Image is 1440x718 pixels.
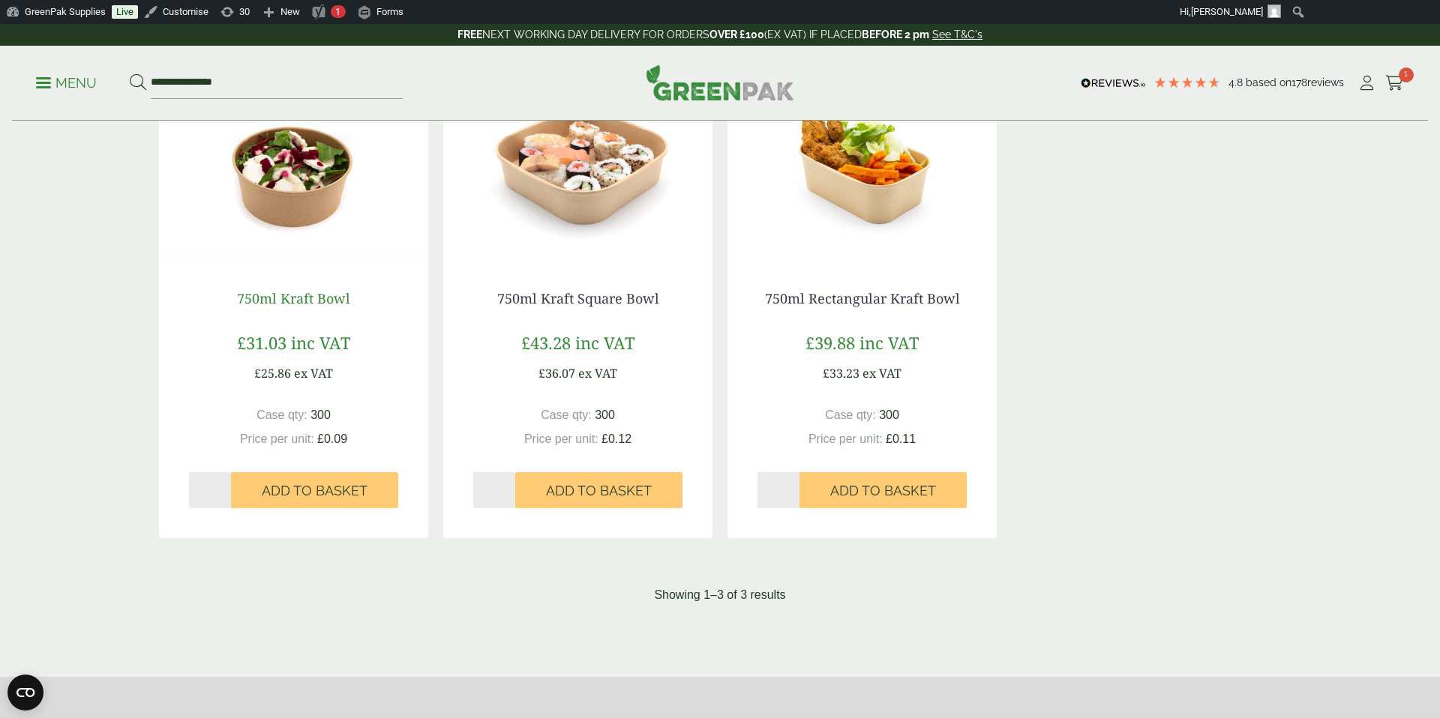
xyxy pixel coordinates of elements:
[515,472,682,508] button: Add to Basket
[1291,76,1307,88] span: 178
[823,365,859,381] span: £33.23
[879,408,899,421] span: 300
[524,432,598,445] span: Price per unit:
[575,331,634,354] span: inc VAT
[231,472,398,508] button: Add to Basket
[825,408,876,421] span: Case qty:
[886,432,916,445] span: £0.11
[830,483,936,499] span: Add to Basket
[112,5,138,19] a: Live
[36,74,97,89] a: Menu
[443,73,712,261] img: 2723008 750ml Square Kraft Bowl with Sushi Contents
[595,408,615,421] span: 300
[237,331,286,354] span: £31.03
[335,6,340,17] span: 1
[159,73,428,261] img: Kraft Bowl 750ml with Goats Cheese Salad Open
[237,289,350,307] a: 750ml Kraft Bowl
[7,675,43,711] button: Open CMP widget
[294,365,333,381] span: ex VAT
[538,365,575,381] span: £36.07
[291,331,350,354] span: inc VAT
[799,472,967,508] button: Add to Basket
[1153,76,1221,89] div: 4.78 Stars
[457,28,482,40] strong: FREE
[727,73,997,261] img: 750ml Rectangular Kraft Bowl with food contents
[808,432,883,445] span: Price per unit:
[240,432,314,445] span: Price per unit:
[317,432,347,445] span: £0.09
[541,408,592,421] span: Case qty:
[765,289,960,307] a: 750ml Rectangular Kraft Bowl
[36,74,97,92] p: Menu
[1081,78,1146,88] img: REVIEWS.io
[497,289,659,307] a: 750ml Kraft Square Bowl
[1228,76,1246,88] span: 4.8
[862,365,901,381] span: ex VAT
[1191,6,1263,17] span: [PERSON_NAME]
[1246,76,1291,88] span: Based on
[646,64,794,100] img: GreenPak Supplies
[1307,76,1344,88] span: reviews
[1385,72,1404,94] a: 1
[1385,76,1404,91] i: Cart
[1357,76,1376,91] i: My Account
[546,483,652,499] span: Add to Basket
[521,331,571,354] span: £43.28
[862,28,929,40] strong: BEFORE 2 pm
[805,331,855,354] span: £39.88
[709,28,764,40] strong: OVER £100
[859,331,919,354] span: inc VAT
[932,28,982,40] a: See T&C's
[254,365,291,381] span: £25.86
[1399,67,1414,82] span: 1
[310,408,331,421] span: 300
[654,586,785,604] p: Showing 1–3 of 3 results
[256,408,307,421] span: Case qty:
[601,432,631,445] span: £0.12
[578,365,617,381] span: ex VAT
[262,483,367,499] span: Add to Basket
